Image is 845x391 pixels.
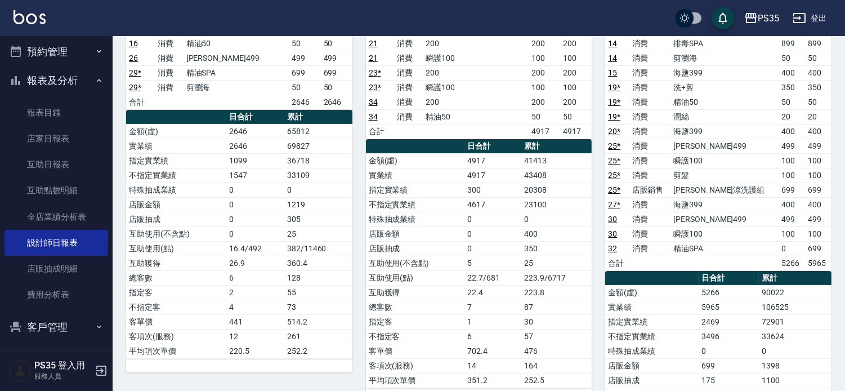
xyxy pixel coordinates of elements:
td: 499 [805,139,831,153]
td: 400 [779,124,806,139]
td: 23100 [521,197,592,212]
td: 200 [529,95,560,109]
td: 20 [805,109,831,124]
td: 消費 [629,36,671,51]
td: 指定客 [126,285,226,300]
td: 消費 [629,212,671,226]
td: 350 [805,80,831,95]
td: 精油50 [670,95,779,109]
th: 累計 [521,139,592,154]
td: 1398 [759,358,831,373]
td: 305 [284,212,352,226]
td: 702.4 [464,344,521,358]
td: 總客數 [366,300,465,314]
td: 平均項次單價 [366,373,465,388]
td: 7 [464,300,521,314]
td: 899 [805,36,831,51]
td: 36718 [284,153,352,168]
td: 剪髮 [670,168,779,183]
td: 220.5 [226,344,284,358]
td: 50 [289,80,321,95]
td: 平均項次單價 [126,344,226,358]
th: 累計 [284,110,352,125]
td: 0 [284,183,352,197]
td: 200 [529,65,560,80]
td: 441 [226,314,284,329]
th: 日合計 [226,110,284,125]
td: 0 [226,183,284,197]
td: 消費 [155,65,184,80]
td: 0 [226,212,284,226]
td: 252.5 [521,373,592,388]
td: 6 [226,270,284,285]
td: 499 [321,51,352,65]
td: 50 [779,51,806,65]
td: 26.9 [226,256,284,270]
td: 2 [226,285,284,300]
td: 50 [805,95,831,109]
a: 報表目錄 [5,100,108,126]
td: 1099 [226,153,284,168]
td: 消費 [629,139,671,153]
td: 不指定實業績 [366,197,465,212]
td: 50 [321,36,352,51]
td: 消費 [629,65,671,80]
td: 20308 [521,183,592,197]
a: 費用分析表 [5,282,108,308]
a: 34 [369,97,378,106]
td: 客項次(服務) [126,329,226,344]
a: 店販抽成明細 [5,256,108,282]
td: 87 [521,300,592,314]
td: 699 [779,183,806,197]
button: PS35 [740,7,784,30]
td: 699 [321,65,352,80]
td: 50 [529,109,560,124]
a: 15 [608,68,617,77]
td: 瞬護100 [423,51,529,65]
td: 互助使用(不含點) [366,256,465,270]
td: 223.8 [521,285,592,300]
td: 剪瀏海 [670,51,779,65]
td: 514.2 [284,314,352,329]
td: 400 [805,124,831,139]
button: 登出 [788,8,831,29]
td: 400 [779,65,806,80]
a: 21 [369,54,378,63]
td: 164 [521,358,592,373]
a: 14 [608,39,617,48]
td: 200 [423,95,529,109]
a: 34 [369,112,378,121]
td: 消費 [394,80,423,95]
td: 海鹽399 [670,65,779,80]
td: 4917 [529,124,560,139]
td: 100 [560,51,592,65]
td: 4917 [464,153,521,168]
td: 0 [699,344,759,358]
td: 2469 [699,314,759,329]
td: 200 [560,36,592,51]
td: 0 [759,344,831,358]
td: 消費 [629,153,671,168]
td: 350 [779,80,806,95]
p: 服務人員 [34,371,92,381]
td: 899 [779,36,806,51]
td: 499 [779,212,806,226]
td: 1100 [759,373,831,388]
td: 14 [464,358,521,373]
a: 32 [608,244,617,253]
td: 特殊抽成業績 [366,212,465,226]
td: 699 [289,65,321,80]
td: 12 [226,329,284,344]
button: save [712,7,734,29]
td: 351.2 [464,373,521,388]
td: 400 [521,226,592,241]
td: 261 [284,329,352,344]
td: [PERSON_NAME]499 [184,51,289,65]
td: 699 [805,183,831,197]
td: 41413 [521,153,592,168]
td: 200 [560,95,592,109]
td: 消費 [629,197,671,212]
td: 699 [699,358,759,373]
div: PS35 [758,11,779,25]
td: 200 [560,65,592,80]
